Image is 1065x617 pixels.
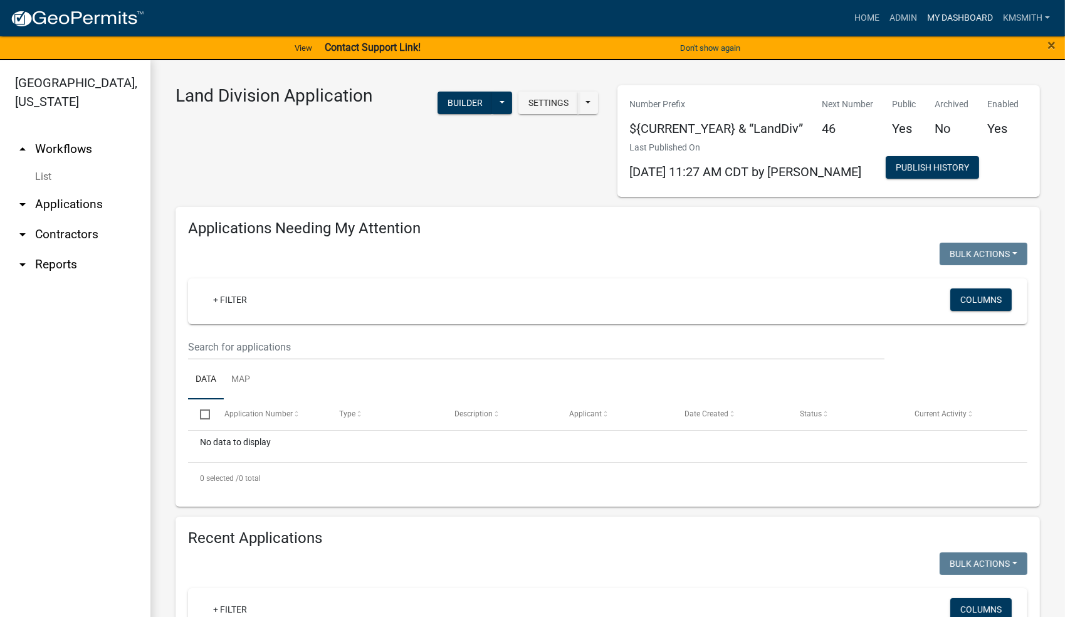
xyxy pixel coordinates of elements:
[886,163,979,173] wm-modal-confirm: Workflow Publish History
[188,529,1027,547] h4: Recent Applications
[630,98,804,111] p: Number Prefix
[518,92,579,114] button: Settings
[15,257,30,272] i: arrow_drop_down
[212,399,327,430] datatable-header-cell: Application Number
[188,463,1027,494] div: 0 total
[290,38,317,58] a: View
[685,409,728,418] span: Date Created
[438,92,493,114] button: Builder
[940,243,1027,265] button: Bulk Actions
[903,399,1018,430] datatable-header-cell: Current Activity
[1047,38,1056,53] button: Close
[1047,36,1056,54] span: ×
[570,409,602,418] span: Applicant
[327,399,443,430] datatable-header-cell: Type
[630,164,862,179] span: [DATE] 11:27 AM CDT by [PERSON_NAME]
[203,288,257,311] a: + Filter
[849,6,884,30] a: Home
[884,6,922,30] a: Admin
[940,552,1027,575] button: Bulk Actions
[893,121,916,136] h5: Yes
[950,288,1012,311] button: Columns
[935,121,969,136] h5: No
[188,399,212,430] datatable-header-cell: Select
[630,141,862,154] p: Last Published On
[188,219,1027,238] h4: Applications Needing My Attention
[443,399,558,430] datatable-header-cell: Description
[200,474,239,483] span: 0 selected /
[188,334,884,360] input: Search for applications
[988,98,1019,111] p: Enabled
[224,360,258,400] a: Map
[557,399,673,430] datatable-header-cell: Applicant
[675,38,745,58] button: Don't show again
[935,98,969,111] p: Archived
[15,197,30,212] i: arrow_drop_down
[339,409,355,418] span: Type
[788,399,903,430] datatable-header-cell: Status
[630,121,804,136] h5: ${CURRENT_YEAR} & “LandDiv”
[800,409,822,418] span: Status
[886,156,979,179] button: Publish History
[822,98,874,111] p: Next Number
[325,41,421,53] strong: Contact Support Link!
[224,409,293,418] span: Application Number
[15,227,30,242] i: arrow_drop_down
[988,121,1019,136] h5: Yes
[998,6,1055,30] a: kmsmith
[15,142,30,157] i: arrow_drop_up
[188,360,224,400] a: Data
[922,6,998,30] a: My Dashboard
[893,98,916,111] p: Public
[188,431,1027,462] div: No data to display
[822,121,874,136] h5: 46
[673,399,788,430] datatable-header-cell: Date Created
[176,85,372,107] h3: Land Division Application
[454,409,493,418] span: Description
[915,409,967,418] span: Current Activity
